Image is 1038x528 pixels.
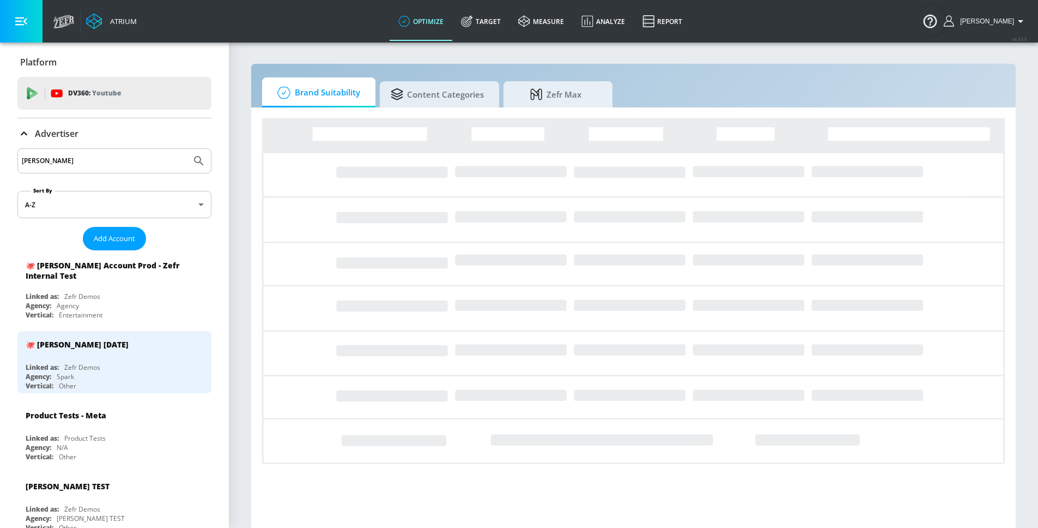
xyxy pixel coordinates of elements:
[26,514,51,523] div: Agency:
[64,363,100,372] div: Zefr Demos
[944,15,1027,28] button: [PERSON_NAME]
[17,47,211,77] div: Platform
[956,17,1014,25] span: login as: humberto.barrera@zefr.com
[64,434,106,443] div: Product Tests
[26,481,110,491] div: [PERSON_NAME] TEST
[634,2,691,41] a: Report
[59,381,76,391] div: Other
[26,310,53,320] div: Vertical:
[17,402,211,464] div: Product Tests - MetaLinked as:Product TestsAgency:N/AVertical:Other
[17,331,211,393] div: 🐙 [PERSON_NAME] [DATE]Linked as:Zefr DemosAgency:SparkVertical:Other
[391,81,484,107] span: Content Categories
[57,514,125,523] div: [PERSON_NAME] TEST
[35,128,78,140] p: Advertiser
[17,118,211,149] div: Advertiser
[26,381,53,391] div: Vertical:
[68,87,121,99] p: DV360:
[273,80,360,106] span: Brand Suitability
[26,452,53,461] div: Vertical:
[106,16,137,26] div: Atrium
[26,505,59,514] div: Linked as:
[64,292,100,301] div: Zefr Demos
[17,255,211,322] div: 🐙 [PERSON_NAME] Account Prod - Zefr Internal TestLinked as:Zefr DemosAgency:AgencyVertical:Entert...
[59,452,76,461] div: Other
[573,2,634,41] a: Analyze
[26,339,129,350] div: 🐙 [PERSON_NAME] [DATE]
[57,372,74,381] div: Spark
[1012,36,1027,42] span: v 4.33.5
[92,87,121,99] p: Youtube
[26,292,59,301] div: Linked as:
[26,410,106,421] div: Product Tests - Meta
[509,2,573,41] a: measure
[452,2,509,41] a: Target
[94,232,135,245] span: Add Account
[22,154,187,168] input: Search by name
[915,5,945,36] button: Open Resource Center
[26,372,51,381] div: Agency:
[17,191,211,218] div: A-Z
[59,310,102,320] div: Entertainment
[64,505,100,514] div: Zefr Demos
[26,434,59,443] div: Linked as:
[86,13,137,29] a: Atrium
[187,149,211,173] button: Submit Search
[26,363,59,372] div: Linked as:
[31,187,54,194] label: Sort By
[83,227,146,250] button: Add Account
[514,81,597,107] span: Zefr Max
[20,56,57,68] p: Platform
[26,260,193,281] div: 🐙 [PERSON_NAME] Account Prod - Zefr Internal Test
[57,443,68,452] div: N/A
[390,2,452,41] a: optimize
[26,443,51,452] div: Agency:
[26,301,51,310] div: Agency:
[17,77,211,110] div: DV360: Youtube
[57,301,79,310] div: Agency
